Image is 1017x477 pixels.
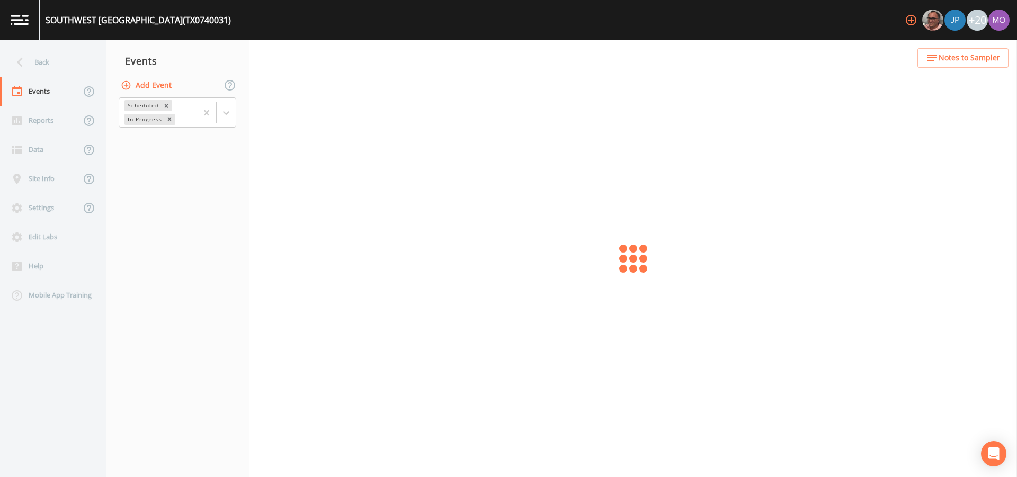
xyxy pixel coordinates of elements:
[944,10,966,31] div: Joshua gere Paul
[164,114,175,125] div: Remove In Progress
[988,10,1010,31] img: 4e251478aba98ce068fb7eae8f78b90c
[922,10,943,31] img: e2d790fa78825a4bb76dcb6ab311d44c
[939,51,1000,65] span: Notes to Sampler
[106,48,249,74] div: Events
[917,48,1009,68] button: Notes to Sampler
[119,76,176,95] button: Add Event
[160,100,172,111] div: Remove Scheduled
[124,114,164,125] div: In Progress
[944,10,966,31] img: 41241ef155101aa6d92a04480b0d0000
[46,14,231,26] div: SOUTHWEST [GEOGRAPHIC_DATA] (TX0740031)
[922,10,944,31] div: Mike Franklin
[967,10,988,31] div: +20
[11,15,29,25] img: logo
[981,441,1006,466] div: Open Intercom Messenger
[124,100,160,111] div: Scheduled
